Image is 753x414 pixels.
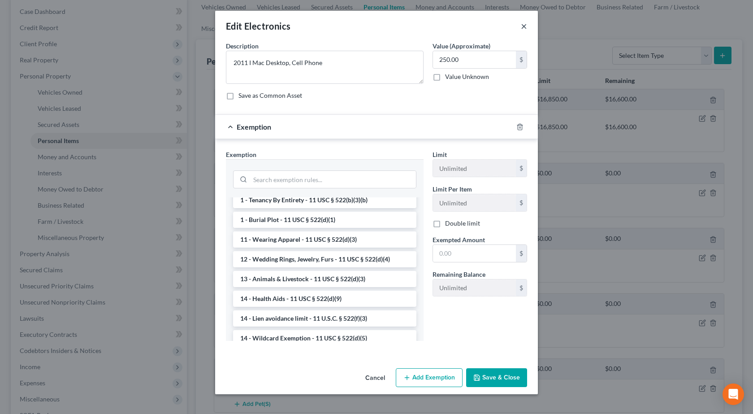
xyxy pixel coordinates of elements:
li: 13 - Animals & Livestock - 11 USC § 522(d)(3) [233,271,416,287]
label: Double limit [445,219,480,228]
input: 0.00 [433,245,516,262]
input: Search exemption rules... [250,171,416,188]
div: $ [516,160,527,177]
label: Save as Common Asset [238,91,302,100]
label: Remaining Balance [433,270,485,279]
div: $ [516,279,527,296]
div: Edit Electronics [226,20,290,32]
label: Value (Approximate) [433,41,490,51]
button: Save & Close [466,368,527,387]
li: 14 - Wildcard Exemption - 11 USC § 522(d)(5) [233,330,416,346]
li: 14 - Lien avoidance limit - 11 U.S.C. § 522(f)(3) [233,310,416,327]
input: 0.00 [433,51,516,68]
li: 14 - Health Aids - 11 USC § 522(d)(9) [233,291,416,307]
div: $ [516,245,527,262]
span: Exempted Amount [433,236,485,244]
span: Exemption [237,122,271,131]
li: 12 - Wedding Rings, Jewelry, Furs - 11 USC § 522(d)(4) [233,251,416,267]
li: 1 - Burial Plot - 11 USC § 522(d)(1) [233,212,416,228]
input: -- [433,279,516,296]
input: -- [433,194,516,211]
button: Cancel [358,369,392,387]
span: Limit [433,151,447,158]
div: Open Intercom Messenger [723,383,744,405]
div: $ [516,194,527,211]
li: 1 - Tenancy By Entirety - 11 USC § 522(b)(3)(b) [233,192,416,208]
div: $ [516,51,527,68]
input: -- [433,160,516,177]
li: 11 - Wearing Apparel - 11 USC § 522(d)(3) [233,231,416,248]
button: Add Exemption [396,368,463,387]
button: × [521,21,527,31]
label: Value Unknown [445,72,489,81]
label: Limit Per Item [433,184,472,194]
span: Exemption [226,151,256,158]
span: Description [226,42,259,50]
